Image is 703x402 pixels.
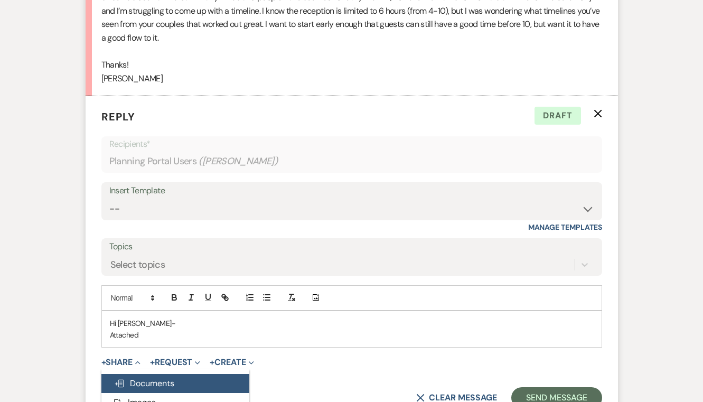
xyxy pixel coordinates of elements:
[110,257,165,272] div: Select topics
[110,329,594,341] p: Attached
[109,137,594,151] p: Recipients*
[101,358,141,367] button: Share
[150,358,155,367] span: +
[416,394,496,402] button: Clear message
[210,358,254,367] button: Create
[101,110,135,124] span: Reply
[101,374,249,393] button: Documents
[528,222,602,232] a: Manage Templates
[109,151,594,172] div: Planning Portal Users
[199,154,278,169] span: ( [PERSON_NAME] )
[109,183,594,199] div: Insert Template
[109,239,594,255] label: Topics
[210,358,214,367] span: +
[101,72,602,86] p: [PERSON_NAME]
[101,358,106,367] span: +
[114,378,174,389] span: Documents
[150,358,200,367] button: Request
[101,58,602,72] p: Thanks!
[110,317,594,329] p: Hi [PERSON_NAME]-
[535,107,581,125] span: Draft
